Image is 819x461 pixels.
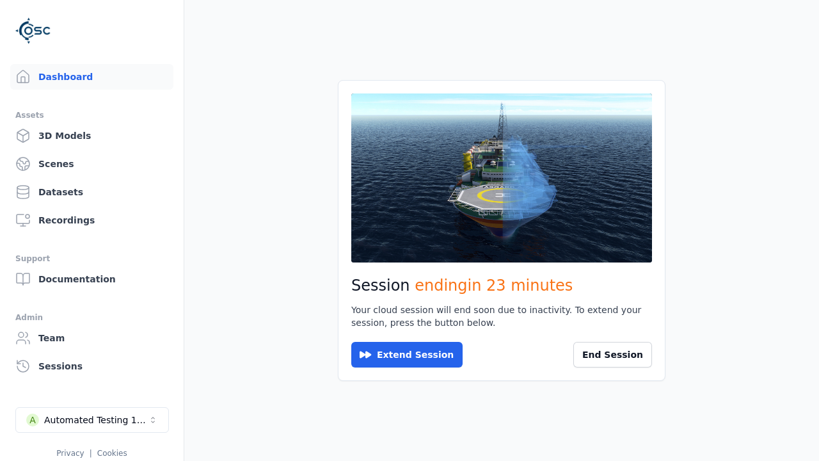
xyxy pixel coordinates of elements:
div: A [26,414,39,426]
a: Scenes [10,151,173,177]
div: Automated Testing 1 - Playwright [44,414,148,426]
div: Support [15,251,168,266]
a: Team [10,325,173,351]
a: Cookies [97,449,127,458]
img: Logo [15,13,51,49]
h2: Session [351,275,652,296]
a: Dashboard [10,64,173,90]
span: | [90,449,92,458]
a: Recordings [10,207,173,233]
div: Admin [15,310,168,325]
a: Documentation [10,266,173,292]
span: ending in 23 minutes [415,277,573,295]
a: 3D Models [10,123,173,149]
a: Sessions [10,353,173,379]
div: Your cloud session will end soon due to inactivity. To extend your session, press the button below. [351,303,652,329]
button: End Session [573,342,652,368]
a: Datasets [10,179,173,205]
button: Select a workspace [15,407,169,433]
button: Extend Session [351,342,463,368]
a: Privacy [56,449,84,458]
div: Assets [15,108,168,123]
